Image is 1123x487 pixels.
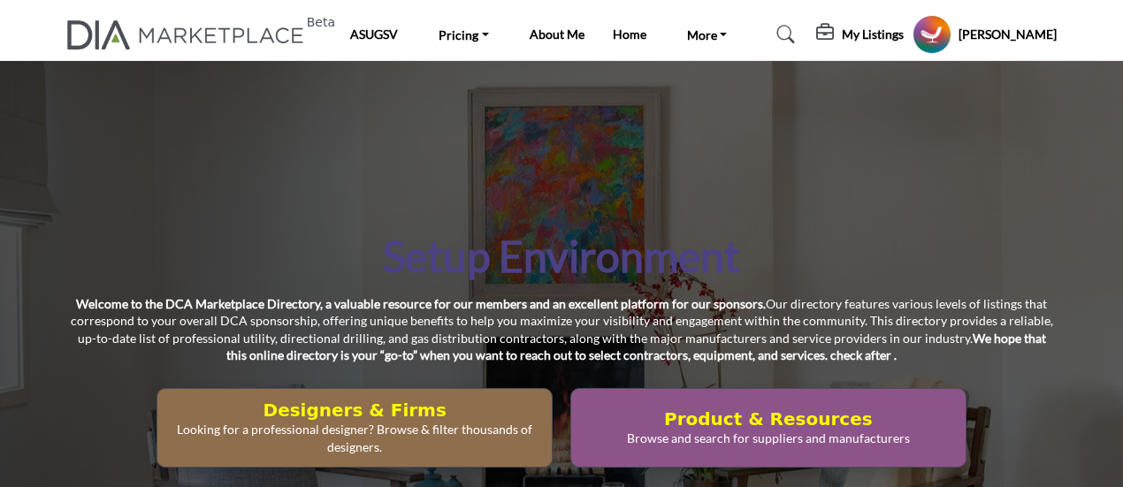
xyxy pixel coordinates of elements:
[163,421,546,455] p: Looking for a professional designer? Browse & filter thousands of designers.
[350,27,398,42] a: ASUGSV
[675,22,740,47] a: More
[76,296,766,311] strong: Welcome to the DCA Marketplace Directory, a valuable resource for our members and an excellent pl...
[577,430,960,447] p: Browse and search for suppliers and manufacturers
[613,27,646,42] a: Home
[383,229,740,284] h1: Setup Environment
[157,388,553,468] button: Designers & Firms Looking for a professional designer? Browse & filter thousands of designers.
[426,22,501,47] a: Pricing
[530,27,584,42] a: About Me
[226,331,1046,363] strong: We hope that this online directory is your “go-to” when you want to reach out to select contracto...
[842,27,904,42] h5: My Listings
[913,15,951,54] button: Show hide supplier dropdown
[577,408,960,430] h2: Product & Resources
[307,15,335,30] h6: Beta
[816,24,904,45] div: My Listings
[959,26,1057,43] h5: [PERSON_NAME]
[67,20,314,49] img: Site Logo
[760,20,806,49] a: Search
[163,399,546,421] h2: Designers & Firms
[570,388,966,468] button: Product & Resources Browse and search for suppliers and manufacturers
[67,20,314,49] a: Beta
[67,295,1057,364] p: Our directory features various levels of listings that correspond to your overall DCA sponsorship...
